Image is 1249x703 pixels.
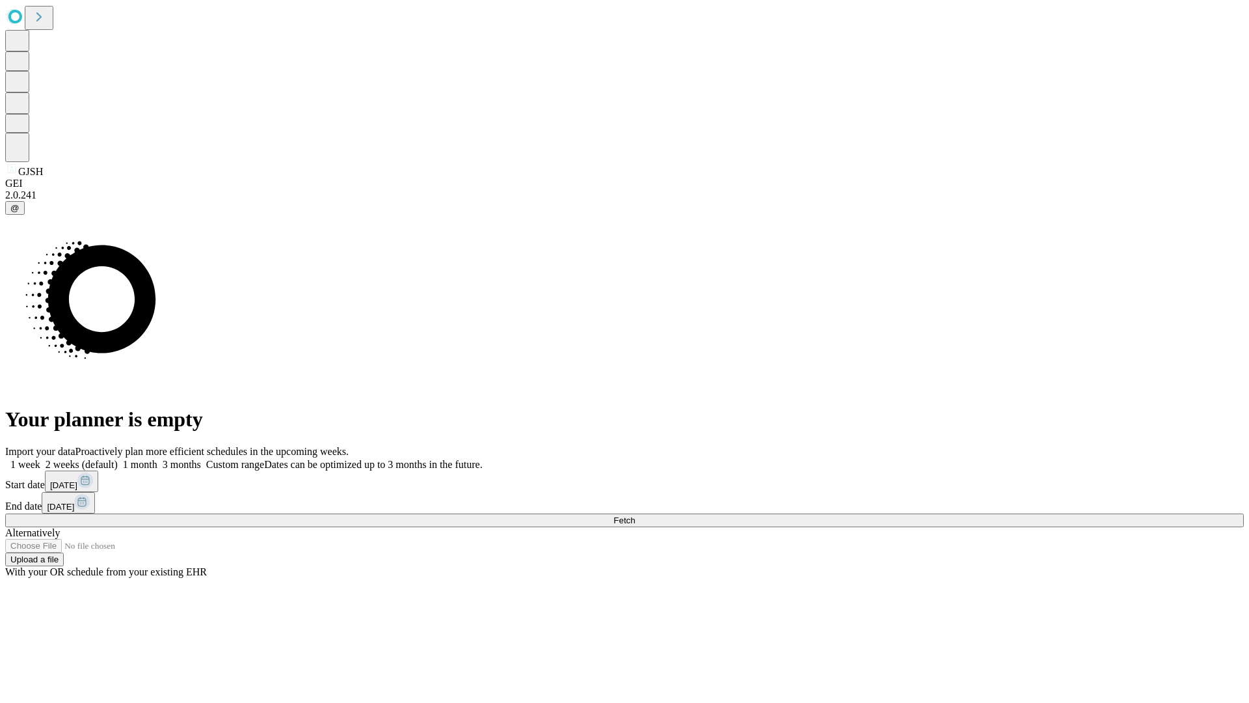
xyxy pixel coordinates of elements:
div: Start date [5,471,1244,492]
span: [DATE] [50,480,77,490]
span: [DATE] [47,502,74,512]
button: Fetch [5,514,1244,527]
span: Import your data [5,446,75,457]
span: GJSH [18,166,43,177]
span: 3 months [163,459,201,470]
span: Custom range [206,459,264,470]
span: With your OR schedule from your existing EHR [5,566,207,577]
span: @ [10,203,20,213]
span: Dates can be optimized up to 3 months in the future. [264,459,482,470]
span: 2 weeks (default) [46,459,118,470]
button: [DATE] [42,492,95,514]
span: Proactively plan more efficient schedules in the upcoming weeks. [75,446,349,457]
button: [DATE] [45,471,98,492]
span: Alternatively [5,527,60,538]
div: GEI [5,178,1244,189]
div: End date [5,492,1244,514]
span: 1 week [10,459,40,470]
span: Fetch [613,516,635,525]
div: 2.0.241 [5,189,1244,201]
span: 1 month [123,459,157,470]
button: Upload a file [5,553,64,566]
h1: Your planner is empty [5,407,1244,432]
button: @ [5,201,25,215]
